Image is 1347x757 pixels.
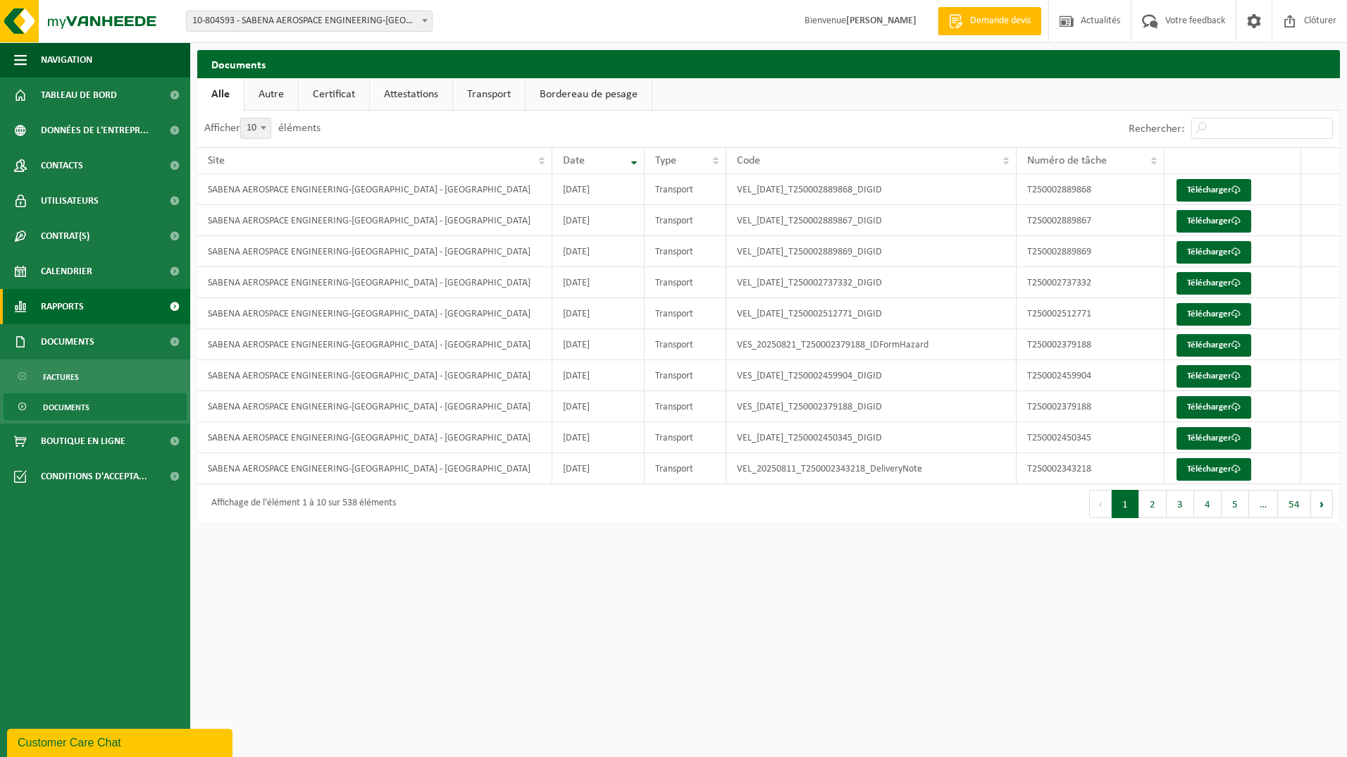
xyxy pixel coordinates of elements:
button: Next [1311,490,1333,518]
span: … [1249,490,1278,518]
td: VEL_[DATE]_T250002450345_DIGID [726,422,1017,453]
td: SABENA AEROSPACE ENGINEERING-[GEOGRAPHIC_DATA] - [GEOGRAPHIC_DATA] [197,422,552,453]
span: Documents [43,394,89,421]
span: Boutique en ligne [41,424,125,459]
span: Rapports [41,289,84,324]
td: VEL_20250811_T250002343218_DeliveryNote [726,453,1017,484]
a: Certificat [299,78,369,111]
td: [DATE] [552,329,645,360]
td: [DATE] [552,174,645,205]
td: VES_[DATE]_T250002379188_DIGID [726,391,1017,422]
label: Afficher éléments [204,123,321,134]
h2: Documents [197,50,1340,78]
td: Transport [645,391,726,422]
span: Contacts [41,148,83,183]
td: T250002512771 [1017,298,1164,329]
td: SABENA AEROSPACE ENGINEERING-[GEOGRAPHIC_DATA] - [GEOGRAPHIC_DATA] [197,205,552,236]
td: T250002379188 [1017,391,1164,422]
span: Type [655,155,676,166]
td: [DATE] [552,267,645,298]
a: Demande devis [938,7,1041,35]
a: Télécharger [1177,210,1251,233]
td: T250002889867 [1017,205,1164,236]
span: 10-804593 - SABENA AEROSPACE ENGINEERING-CHARLEROI - GOSSELIES [187,11,432,31]
td: [DATE] [552,391,645,422]
td: Transport [645,329,726,360]
a: Télécharger [1177,396,1251,419]
td: Transport [645,453,726,484]
button: Previous [1089,490,1112,518]
span: Calendrier [41,254,92,289]
span: 10 [240,118,271,139]
button: 4 [1194,490,1222,518]
td: T250002343218 [1017,453,1164,484]
a: Bordereau de pesage [526,78,652,111]
td: Transport [645,422,726,453]
td: Transport [645,298,726,329]
td: SABENA AEROSPACE ENGINEERING-[GEOGRAPHIC_DATA] - [GEOGRAPHIC_DATA] [197,453,552,484]
span: Numéro de tâche [1027,155,1107,166]
td: SABENA AEROSPACE ENGINEERING-[GEOGRAPHIC_DATA] - [GEOGRAPHIC_DATA] [197,391,552,422]
td: VES_20250821_T250002379188_IDFormHazard [726,329,1017,360]
a: Attestations [370,78,452,111]
span: Navigation [41,42,92,78]
span: Conditions d'accepta... [41,459,147,494]
button: 5 [1222,490,1249,518]
a: Autre [244,78,298,111]
span: Factures [43,364,79,390]
td: T250002889869 [1017,236,1164,267]
td: SABENA AEROSPACE ENGINEERING-[GEOGRAPHIC_DATA] - [GEOGRAPHIC_DATA] [197,298,552,329]
td: [DATE] [552,236,645,267]
a: Factures [4,363,187,390]
td: [DATE] [552,205,645,236]
strong: [PERSON_NAME] [846,16,917,26]
a: Télécharger [1177,241,1251,264]
td: Transport [645,236,726,267]
span: Documents [41,324,94,359]
span: Contrat(s) [41,219,89,254]
button: 3 [1167,490,1194,518]
a: Alle [197,78,244,111]
span: 10 [241,118,271,138]
td: VES_[DATE]_T250002459904_DIGID [726,360,1017,391]
span: Demande devis [967,14,1034,28]
label: Rechercher: [1129,123,1184,135]
a: Télécharger [1177,334,1251,357]
span: Date [563,155,585,166]
a: Télécharger [1177,365,1251,388]
td: SABENA AEROSPACE ENGINEERING-[GEOGRAPHIC_DATA] - [GEOGRAPHIC_DATA] [197,360,552,391]
span: Utilisateurs [41,183,99,219]
td: [DATE] [552,422,645,453]
span: Tableau de bord [41,78,117,113]
td: [DATE] [552,360,645,391]
a: Télécharger [1177,303,1251,326]
span: Site [208,155,225,166]
td: Transport [645,360,726,391]
td: T250002379188 [1017,329,1164,360]
span: 10-804593 - SABENA AEROSPACE ENGINEERING-CHARLEROI - GOSSELIES [186,11,433,32]
a: Télécharger [1177,458,1251,481]
td: SABENA AEROSPACE ENGINEERING-[GEOGRAPHIC_DATA] - [GEOGRAPHIC_DATA] [197,329,552,360]
td: Transport [645,174,726,205]
span: Code [737,155,760,166]
td: SABENA AEROSPACE ENGINEERING-[GEOGRAPHIC_DATA] - [GEOGRAPHIC_DATA] [197,236,552,267]
td: SABENA AEROSPACE ENGINEERING-[GEOGRAPHIC_DATA] - [GEOGRAPHIC_DATA] [197,267,552,298]
td: VEL_[DATE]_T250002512771_DIGID [726,298,1017,329]
td: VEL_[DATE]_T250002889868_DIGID [726,174,1017,205]
button: 2 [1139,490,1167,518]
td: Transport [645,267,726,298]
a: Télécharger [1177,179,1251,202]
td: T250002889868 [1017,174,1164,205]
a: Transport [453,78,525,111]
td: VEL_[DATE]_T250002737332_DIGID [726,267,1017,298]
td: T250002459904 [1017,360,1164,391]
td: SABENA AEROSPACE ENGINEERING-[GEOGRAPHIC_DATA] - [GEOGRAPHIC_DATA] [197,174,552,205]
td: T250002737332 [1017,267,1164,298]
td: [DATE] [552,453,645,484]
td: [DATE] [552,298,645,329]
td: Transport [645,205,726,236]
td: VEL_[DATE]_T250002889867_DIGID [726,205,1017,236]
td: T250002450345 [1017,422,1164,453]
span: Données de l'entrepr... [41,113,149,148]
